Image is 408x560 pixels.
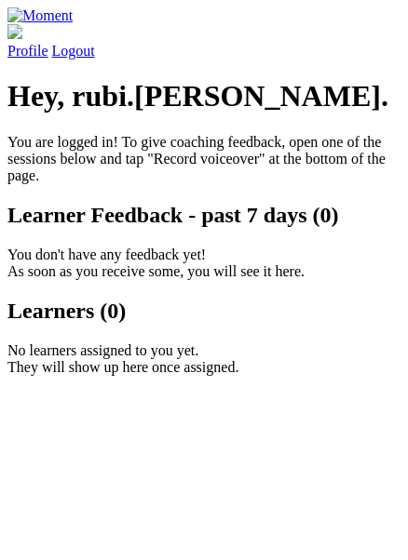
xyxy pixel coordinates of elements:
[7,203,401,228] h2: Learner Feedback - past 7 days (0)
[7,7,73,24] img: Moment
[7,299,401,324] h2: Learners (0)
[7,79,401,113] h1: Hey, rubi.[PERSON_NAME].
[7,134,401,184] p: You are logged in! To give coaching feedback, open one of the sessions below and tap "Record voic...
[7,24,401,59] a: Profile
[7,247,401,280] p: You don't have any feedback yet! As soon as you receive some, you will see it here.
[52,43,95,59] a: Logout
[7,342,401,376] p: No learners assigned to you yet. They will show up here once assigned.
[7,24,22,39] img: default_avatar-b4e2223d03051bc43aaaccfb402a43260a3f17acc7fafc1603fdf008d6cba3c9.png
